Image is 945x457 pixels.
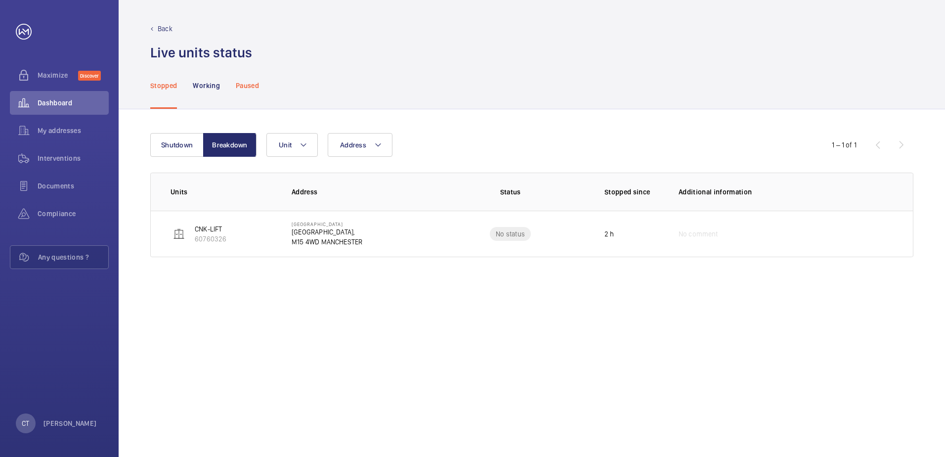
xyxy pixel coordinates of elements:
[292,227,362,237] p: [GEOGRAPHIC_DATA],
[195,234,226,244] p: 60760326
[236,81,259,91] p: Paused
[150,81,177,91] p: Stopped
[38,153,109,163] span: Interventions
[171,187,276,197] p: Units
[38,181,109,191] span: Documents
[292,221,362,227] p: [GEOGRAPHIC_DATA]
[78,71,101,81] span: Discover
[292,237,362,247] p: M15 4WD MANCHESTER
[279,141,292,149] span: Unit
[604,187,663,197] p: Stopped since
[38,98,109,108] span: Dashboard
[496,229,525,239] p: No status
[38,252,108,262] span: Any questions ?
[679,187,893,197] p: Additional information
[150,133,204,157] button: Shutdown
[193,81,219,91] p: Working
[43,418,97,428] p: [PERSON_NAME]
[38,70,78,80] span: Maximize
[832,140,857,150] div: 1 – 1 of 1
[38,209,109,219] span: Compliance
[22,418,29,428] p: CT
[340,141,366,149] span: Address
[158,24,172,34] p: Back
[173,228,185,240] img: elevator.svg
[150,44,252,62] h1: Live units status
[439,187,581,197] p: Status
[292,187,432,197] p: Address
[604,229,614,239] p: 2 h
[679,229,718,239] span: No comment
[195,224,226,234] p: CNK-LIFT
[266,133,318,157] button: Unit
[328,133,392,157] button: Address
[38,126,109,136] span: My addresses
[203,133,257,157] button: Breakdown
